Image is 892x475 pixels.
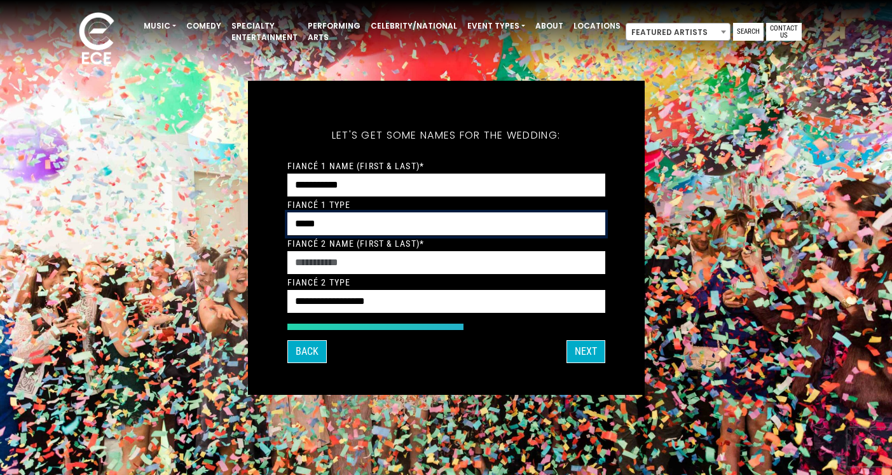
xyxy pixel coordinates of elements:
a: Event Types [462,15,530,37]
a: Specialty Entertainment [226,15,303,48]
a: About [530,15,568,37]
span: Featured Artists [626,23,731,41]
a: Locations [568,15,626,37]
label: Fiancé 1 Name (First & Last)* [287,160,424,172]
button: Next [566,340,605,363]
a: Search [733,23,764,41]
span: Featured Artists [626,24,730,41]
label: Fiancé 1 Type [287,199,351,210]
label: Fiancé 2 Type [287,277,351,288]
a: Contact Us [766,23,802,41]
a: Celebrity/National [366,15,462,37]
button: Back [287,340,327,363]
a: Music [139,15,181,37]
img: ece_new_logo_whitev2-1.png [65,9,128,71]
a: Performing Arts [303,15,366,48]
h5: Let's get some names for the wedding: [287,113,605,158]
a: Comedy [181,15,226,37]
label: Fiancé 2 Name (First & Last)* [287,238,424,249]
